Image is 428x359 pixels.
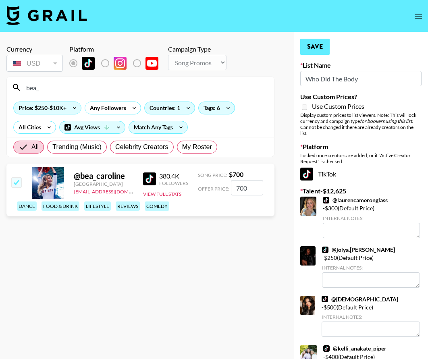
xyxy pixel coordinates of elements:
[322,246,420,288] div: - $ 250 (Default Price)
[322,296,328,302] img: TikTok
[143,172,156,185] img: TikTok
[231,180,263,195] input: 700
[129,121,187,133] div: Match Any Tags
[60,121,125,133] div: Avg Views
[168,45,226,53] div: Campaign Type
[17,201,37,211] div: dance
[69,55,165,72] div: List locked to TikTok.
[114,57,127,70] img: Instagram
[300,168,422,181] div: TikTok
[323,345,386,352] a: @kelli_anakate_piper
[300,93,422,101] label: Use Custom Prices?
[52,142,102,152] span: Trending (Music)
[14,102,81,114] div: Price: $250-$10K+
[229,170,243,178] strong: $ 700
[74,187,155,195] a: [EMAIL_ADDRESS][DOMAIN_NAME]
[300,112,422,136] div: Display custom prices to list viewers. Note: This will lock currency and campaign type . Cannot b...
[199,102,235,114] div: Tags: 6
[115,142,168,152] span: Celebrity Creators
[300,168,313,181] img: TikTok
[74,181,133,187] div: [GEOGRAPHIC_DATA]
[198,172,227,178] span: Song Price:
[322,247,328,253] img: TikTok
[182,142,212,152] span: My Roster
[322,265,420,271] div: Internal Notes:
[82,57,95,70] img: TikTok
[143,191,181,197] button: View Full Stats
[8,56,61,71] div: USD
[322,314,420,320] div: Internal Notes:
[322,246,395,253] a: @joiya.[PERSON_NAME]
[323,197,388,204] a: @laurencameronglass
[300,152,422,164] div: Locked once creators are added, or if "Active Creator Request" is checked.
[300,39,330,55] button: Save
[31,142,39,152] span: All
[410,8,426,24] button: open drawer
[6,6,87,25] img: Grail Talent
[116,201,140,211] div: reviews
[198,186,229,192] span: Offer Price:
[145,102,195,114] div: Countries: 1
[312,102,364,110] span: Use Custom Prices
[145,201,169,211] div: comedy
[6,45,63,53] div: Currency
[323,197,329,203] img: TikTok
[360,118,412,124] em: for bookers using this list
[323,345,330,352] img: TikTok
[323,197,420,238] div: - $ 300 (Default Price)
[69,45,165,53] div: Platform
[42,201,79,211] div: food & drink
[6,53,63,73] div: Remove selected talent to change your currency
[14,121,43,133] div: All Cities
[21,81,269,94] input: Search by User Name
[85,102,128,114] div: Any Followers
[323,215,420,221] div: Internal Notes:
[322,296,398,303] a: @[DEMOGRAPHIC_DATA]
[300,143,422,151] label: Platform
[159,180,188,186] div: Followers
[145,57,158,70] img: YouTube
[84,201,111,211] div: lifestyle
[322,296,420,337] div: - $ 500 (Default Price)
[159,172,188,180] div: 380.4K
[300,61,422,69] label: List Name
[74,171,133,181] div: @ bea_caroline
[300,187,422,195] label: Talent - $ 12,625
